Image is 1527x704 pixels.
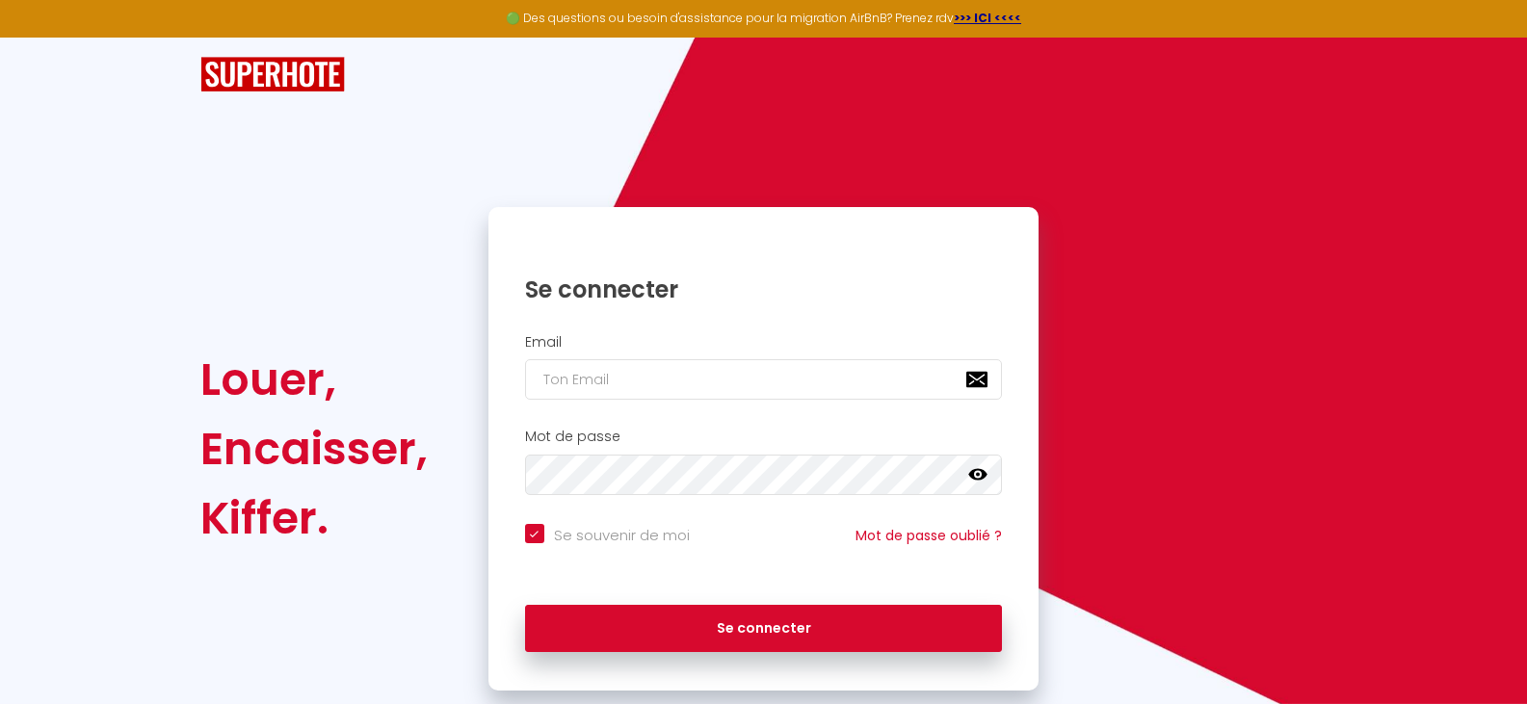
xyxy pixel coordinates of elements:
[954,10,1021,26] a: >>> ICI <<<<
[525,429,1003,445] h2: Mot de passe
[200,57,345,92] img: SuperHote logo
[200,414,428,483] div: Encaisser,
[200,345,428,414] div: Louer,
[525,334,1003,351] h2: Email
[200,483,428,553] div: Kiffer.
[525,359,1003,400] input: Ton Email
[525,605,1003,653] button: Se connecter
[525,274,1003,304] h1: Se connecter
[856,526,1002,545] a: Mot de passe oublié ?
